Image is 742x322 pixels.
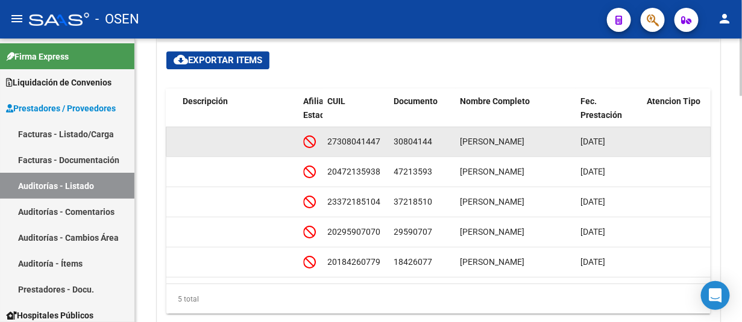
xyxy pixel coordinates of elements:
[166,51,269,69] button: Exportar Items
[328,195,381,209] div: 23372185104
[461,197,525,206] span: [PERSON_NAME]
[389,88,455,141] datatable-header-cell: Documento
[166,284,711,314] div: 5 total
[322,88,389,141] datatable-header-cell: CUIL
[394,227,433,237] span: 29590707
[581,137,606,146] span: [DATE]
[174,55,262,66] span: Exportar Items
[10,11,24,26] mat-icon: menu
[460,96,530,106] span: Nombre Completo
[6,309,93,322] span: Hospitales Públicos
[580,96,622,120] span: Fec. Prestación
[718,11,732,26] mat-icon: person
[328,135,381,149] div: 27308041447
[576,88,642,141] datatable-header-cell: Fec. Prestación
[581,227,606,237] span: [DATE]
[95,6,139,33] span: - OSEN
[303,96,333,120] span: Afiliado Estado
[328,165,381,179] div: 20472135938
[178,88,298,141] datatable-header-cell: Descripción
[298,88,322,141] datatable-header-cell: Afiliado Estado
[328,255,381,269] div: 20184260779
[394,137,433,146] span: 30804144
[581,257,606,267] span: [DATE]
[174,52,188,67] mat-icon: cloud_download
[6,102,116,115] span: Prestadores / Proveedores
[701,281,730,310] div: Open Intercom Messenger
[328,225,381,239] div: 20295907070
[461,137,525,146] span: [PERSON_NAME]
[461,167,525,176] span: [PERSON_NAME]
[455,88,576,141] datatable-header-cell: Nombre Completo
[394,167,433,176] span: 47213593
[6,76,112,89] span: Liquidación de Convenios
[394,197,433,206] span: 37218510
[581,167,606,176] span: [DATE]
[647,96,700,106] span: Atencion Tipo
[642,88,708,141] datatable-header-cell: Atencion Tipo
[461,257,525,267] span: [PERSON_NAME]
[394,257,433,267] span: 18426077
[394,96,438,106] span: Documento
[581,197,606,206] span: [DATE]
[327,96,345,106] span: CUIL
[6,50,69,63] span: Firma Express
[183,96,228,106] span: Descripción
[461,227,525,237] span: [PERSON_NAME]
